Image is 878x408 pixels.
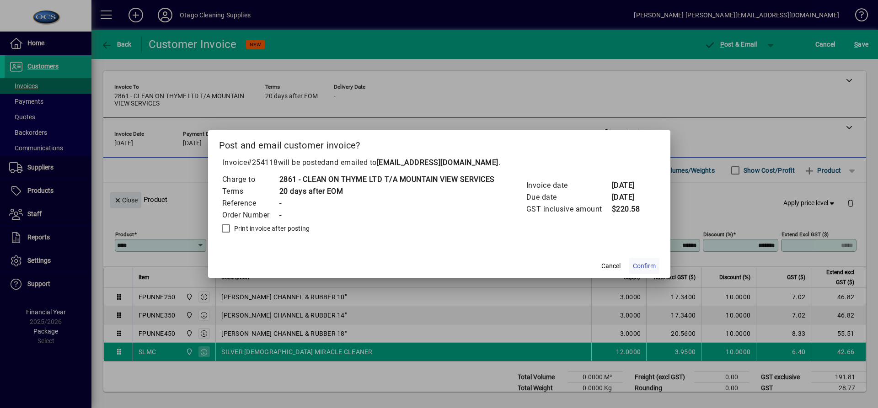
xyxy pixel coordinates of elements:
[377,158,498,167] b: [EMAIL_ADDRESS][DOMAIN_NAME]
[279,197,495,209] td: -
[629,258,659,274] button: Confirm
[222,174,279,185] td: Charge to
[279,185,495,197] td: 20 days after EOM
[222,185,279,197] td: Terms
[208,130,670,157] h2: Post and email customer invoice?
[596,258,626,274] button: Cancel
[526,191,611,203] td: Due date
[326,158,498,167] span: and emailed to
[611,191,648,203] td: [DATE]
[526,180,611,191] td: Invoice date
[611,180,648,191] td: [DATE]
[222,209,279,221] td: Order Number
[601,261,621,271] span: Cancel
[222,197,279,209] td: Reference
[526,203,611,215] td: GST inclusive amount
[279,174,495,185] td: 2861 - CLEAN ON THYME LTD T/A MOUNTAIN VIEW SERVICES
[232,224,310,233] label: Print invoice after posting
[219,157,659,168] p: Invoice will be posted .
[611,203,648,215] td: $220.58
[633,261,656,271] span: Confirm
[279,209,495,221] td: -
[247,158,278,167] span: #254118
